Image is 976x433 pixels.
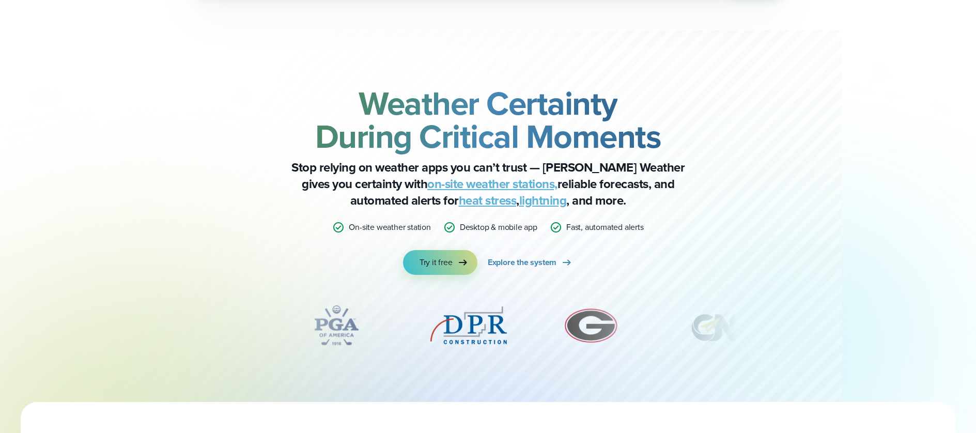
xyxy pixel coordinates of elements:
a: Explore the system [488,250,573,275]
div: slideshow [238,300,738,357]
div: 4 of 12 [295,300,378,351]
img: University-of-Georgia.svg [560,300,623,351]
img: DPR-Construction.svg [427,300,510,351]
div: 5 of 12 [427,300,510,351]
a: Try it free [403,250,477,275]
p: On-site weather station [349,221,430,234]
span: Try it free [420,256,453,269]
span: Explore the system [488,256,556,269]
a: lightning [519,191,567,210]
p: Stop relying on weather apps you can’t trust — [PERSON_NAME] Weather gives you certainty with rel... [282,159,695,209]
a: on-site weather stations, [427,175,557,193]
strong: Weather Certainty During Critical Moments [315,79,661,161]
a: heat stress [459,191,517,210]
img: Corona-Norco-Unified-School-District.svg [673,300,819,351]
img: MLB.svg [136,300,245,351]
div: 6 of 12 [560,300,623,351]
div: 7 of 12 [673,300,819,351]
p: Desktop & mobile app [460,221,537,234]
div: 3 of 12 [136,300,245,351]
p: Fast, automated alerts [566,221,644,234]
img: PGA.svg [295,300,378,351]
